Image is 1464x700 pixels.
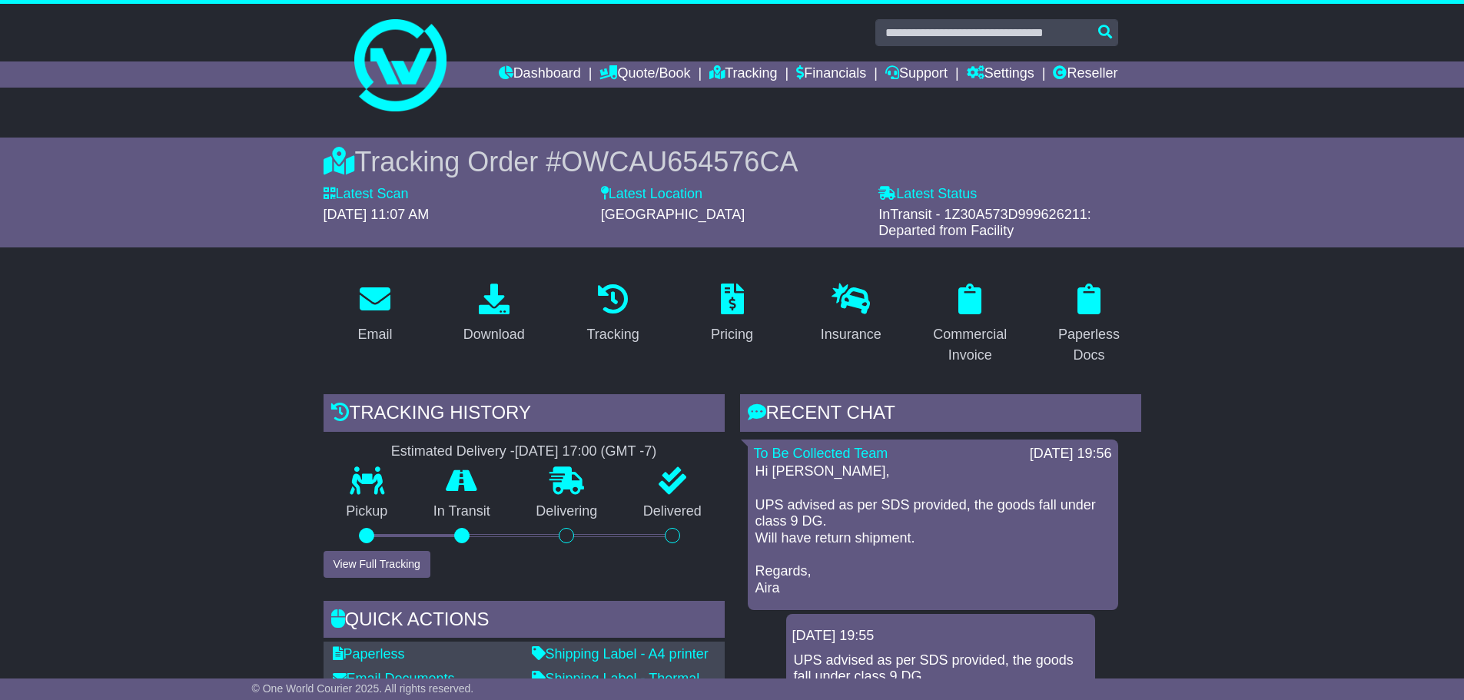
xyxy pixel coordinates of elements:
[711,324,753,345] div: Pricing
[463,324,525,345] div: Download
[821,324,881,345] div: Insurance
[410,503,513,520] p: In Transit
[792,628,1089,645] div: [DATE] 19:55
[1037,278,1141,371] a: Paperless Docs
[754,446,888,461] a: To Be Collected Team
[347,278,402,350] a: Email
[324,394,725,436] div: Tracking history
[324,145,1141,178] div: Tracking Order #
[453,278,535,350] a: Download
[1053,61,1117,88] a: Reseller
[324,207,430,222] span: [DATE] 11:07 AM
[755,463,1110,596] p: Hi [PERSON_NAME], UPS advised as per SDS provided, the goods fall under class 9 DG. Will have ret...
[357,324,392,345] div: Email
[967,61,1034,88] a: Settings
[333,671,455,686] a: Email Documents
[324,443,725,460] div: Estimated Delivery -
[515,443,656,460] div: [DATE] 17:00 (GMT -7)
[878,207,1091,239] span: InTransit - 1Z30A573D999626211: Departed from Facility
[701,278,763,350] a: Pricing
[796,61,866,88] a: Financials
[532,646,709,662] a: Shipping Label - A4 printer
[709,61,777,88] a: Tracking
[620,503,725,520] p: Delivered
[324,601,725,642] div: Quick Actions
[324,551,430,578] button: View Full Tracking
[576,278,649,350] a: Tracking
[324,186,409,203] label: Latest Scan
[1047,324,1131,366] div: Paperless Docs
[601,207,745,222] span: [GEOGRAPHIC_DATA]
[252,682,474,695] span: © One World Courier 2025. All rights reserved.
[586,324,639,345] div: Tracking
[601,186,702,203] label: Latest Location
[878,186,977,203] label: Latest Status
[885,61,948,88] a: Support
[811,278,891,350] a: Insurance
[324,503,411,520] p: Pickup
[1030,446,1112,463] div: [DATE] 19:56
[333,646,405,662] a: Paperless
[561,146,798,177] span: OWCAU654576CA
[740,394,1141,436] div: RECENT CHAT
[599,61,690,88] a: Quote/Book
[513,503,621,520] p: Delivering
[499,61,581,88] a: Dashboard
[928,324,1012,366] div: Commercial Invoice
[918,278,1022,371] a: Commercial Invoice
